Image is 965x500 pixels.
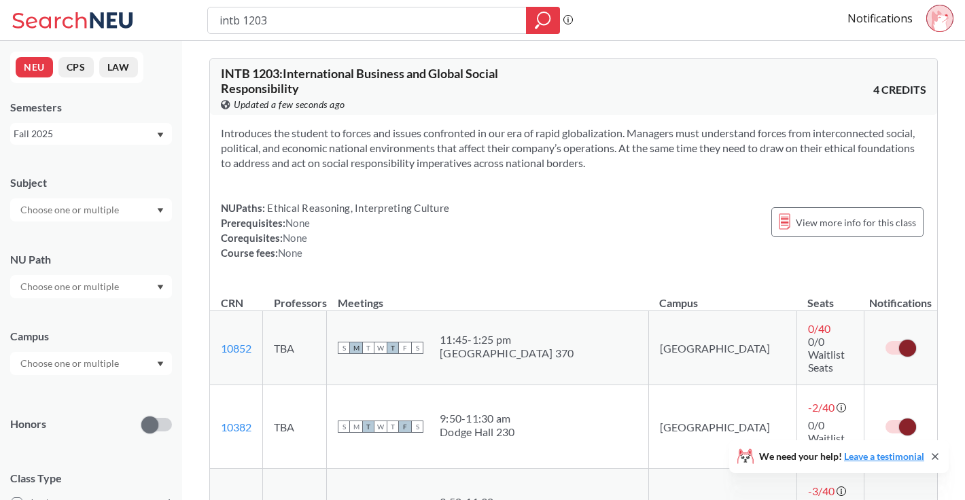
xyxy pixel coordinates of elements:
svg: Dropdown arrow [157,208,164,213]
th: Campus [648,282,796,311]
div: Campus [10,329,172,344]
button: LAW [99,57,138,77]
span: None [285,217,310,229]
div: NUPaths: Prerequisites: Corequisites: Course fees: [221,200,449,260]
span: T [387,421,399,433]
span: S [411,421,423,433]
svg: Dropdown arrow [157,132,164,138]
a: 10852 [221,342,251,355]
span: View more info for this class [796,214,916,231]
a: Notifications [847,11,913,26]
div: CRN [221,296,243,310]
span: S [338,421,350,433]
svg: magnifying glass [535,11,551,30]
span: None [278,247,302,259]
a: Leave a testimonial [844,450,924,462]
div: Subject [10,175,172,190]
input: Choose one or multiple [14,355,128,372]
div: [GEOGRAPHIC_DATA] 370 [440,346,574,360]
span: W [374,342,387,354]
td: [GEOGRAPHIC_DATA] [648,385,796,469]
span: Ethical Reasoning, Interpreting Culture [265,202,449,214]
span: F [399,421,411,433]
div: Dropdown arrow [10,352,172,375]
button: NEU [16,57,53,77]
span: S [338,342,350,354]
th: Professors [263,282,327,311]
span: T [362,342,374,354]
div: magnifying glass [526,7,560,34]
div: Fall 2025 [14,126,156,141]
span: T [362,421,374,433]
span: S [411,342,423,354]
span: -2 / 40 [808,401,835,414]
div: 11:45 - 1:25 pm [440,333,574,346]
div: Dropdown arrow [10,275,172,298]
td: [GEOGRAPHIC_DATA] [648,311,796,385]
input: Class, professor, course number, "phrase" [218,9,516,32]
div: Semesters [10,100,172,115]
input: Choose one or multiple [14,202,128,218]
th: Meetings [327,282,649,311]
td: TBA [263,385,327,469]
span: 0/0 Waitlist Seats [808,418,845,457]
button: CPS [58,57,94,77]
span: M [350,421,362,433]
span: Updated a few seconds ago [234,97,345,112]
div: NU Path [10,252,172,267]
span: W [374,421,387,433]
div: Dropdown arrow [10,198,172,221]
div: Dodge Hall 230 [440,425,515,439]
svg: Dropdown arrow [157,361,164,367]
span: -3 / 40 [808,484,835,497]
p: Honors [10,416,46,432]
span: 4 CREDITS [873,82,926,97]
span: 0/0 Waitlist Seats [808,335,845,374]
th: Seats [796,282,864,311]
span: M [350,342,362,354]
section: Introduces the student to forces and issues confronted in our era of rapid globalization. Manager... [221,126,926,171]
div: Fall 2025Dropdown arrow [10,123,172,145]
a: 10382 [221,421,251,433]
span: F [399,342,411,354]
span: T [387,342,399,354]
td: TBA [263,311,327,385]
span: None [283,232,307,244]
span: INTB 1203 : International Business and Global Social Responsibility [221,66,498,96]
th: Notifications [864,282,937,311]
div: 9:50 - 11:30 am [440,412,515,425]
input: Choose one or multiple [14,279,128,295]
span: Class Type [10,471,172,486]
span: We need your help! [759,452,924,461]
span: 0 / 40 [808,322,830,335]
svg: Dropdown arrow [157,285,164,290]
